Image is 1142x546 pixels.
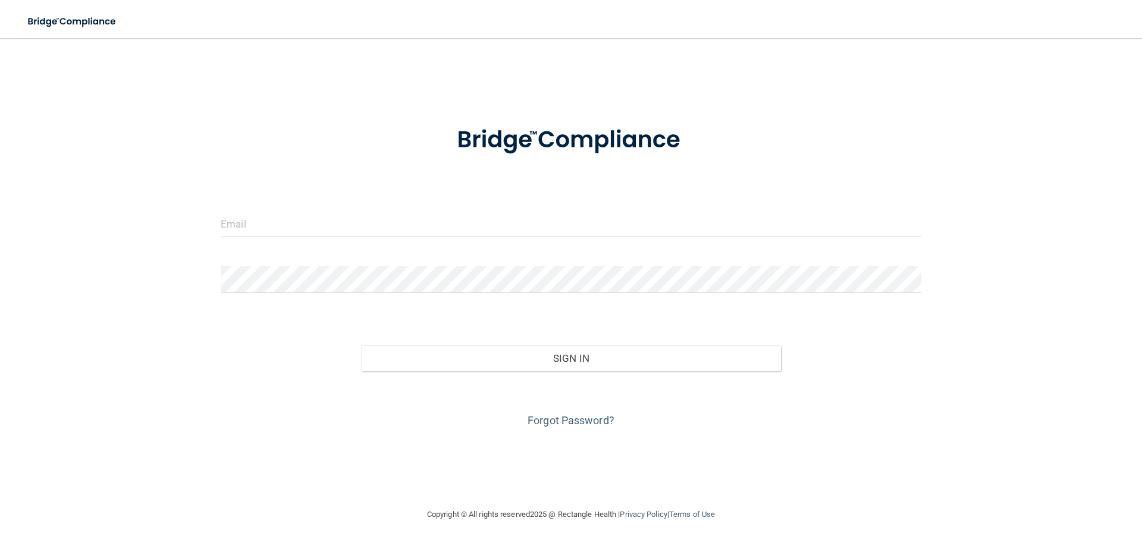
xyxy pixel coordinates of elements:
[528,414,614,427] a: Forgot Password?
[221,210,921,237] input: Email
[620,510,667,519] a: Privacy Policy
[432,109,710,171] img: bridge_compliance_login_screen.278c3ca4.svg
[354,495,788,534] div: Copyright © All rights reserved 2025 @ Rectangle Health | |
[361,345,782,371] button: Sign In
[669,510,715,519] a: Terms of Use
[18,10,127,34] img: bridge_compliance_login_screen.278c3ca4.svg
